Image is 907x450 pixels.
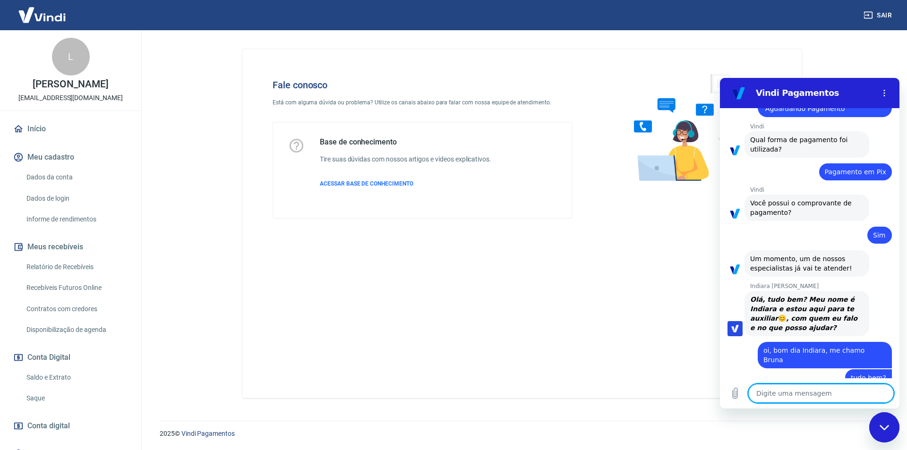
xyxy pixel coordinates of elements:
button: Meu cadastro [11,147,130,168]
a: Dados da conta [23,168,130,187]
iframe: Janela de mensagens [720,78,899,408]
h4: Fale conosco [273,79,572,91]
a: ACESSAR BASE DE CONHECIMENTO [320,179,491,188]
a: Disponibilização de agenda [23,320,130,340]
a: Recebíveis Futuros Online [23,278,130,297]
button: Conta Digital [11,347,130,368]
a: Início [11,119,130,139]
a: Contratos com credores [23,299,130,319]
a: Vindi Pagamentos [181,430,235,437]
img: Vindi [11,0,73,29]
iframe: Botão para abrir a janela de mensagens, conversa em andamento [869,412,899,442]
a: Conta digital [11,416,130,436]
h6: Tire suas dúvidas com nossos artigos e vídeos explicativos. [320,154,491,164]
img: Fale conosco [615,64,759,190]
h5: Base de conhecimento [320,137,491,147]
p: [EMAIL_ADDRESS][DOMAIN_NAME] [18,93,123,103]
a: Dados de login [23,189,130,208]
button: Meus recebíveis [11,237,130,257]
div: L [52,38,90,76]
a: Informe de rendimentos [23,210,130,229]
p: Está com alguma dúvida ou problema? Utilize os canais abaixo para falar com nossa equipe de atend... [273,98,572,107]
a: Relatório de Recebíveis [23,257,130,277]
span: ACESSAR BASE DE CONHECIMENTO [320,180,413,187]
a: Saque [23,389,130,408]
span: Conta digital [27,419,70,433]
button: Sair [862,7,896,24]
p: [PERSON_NAME] [33,79,108,89]
a: Saldo e Extrato [23,368,130,387]
p: 2025 © [160,429,884,439]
